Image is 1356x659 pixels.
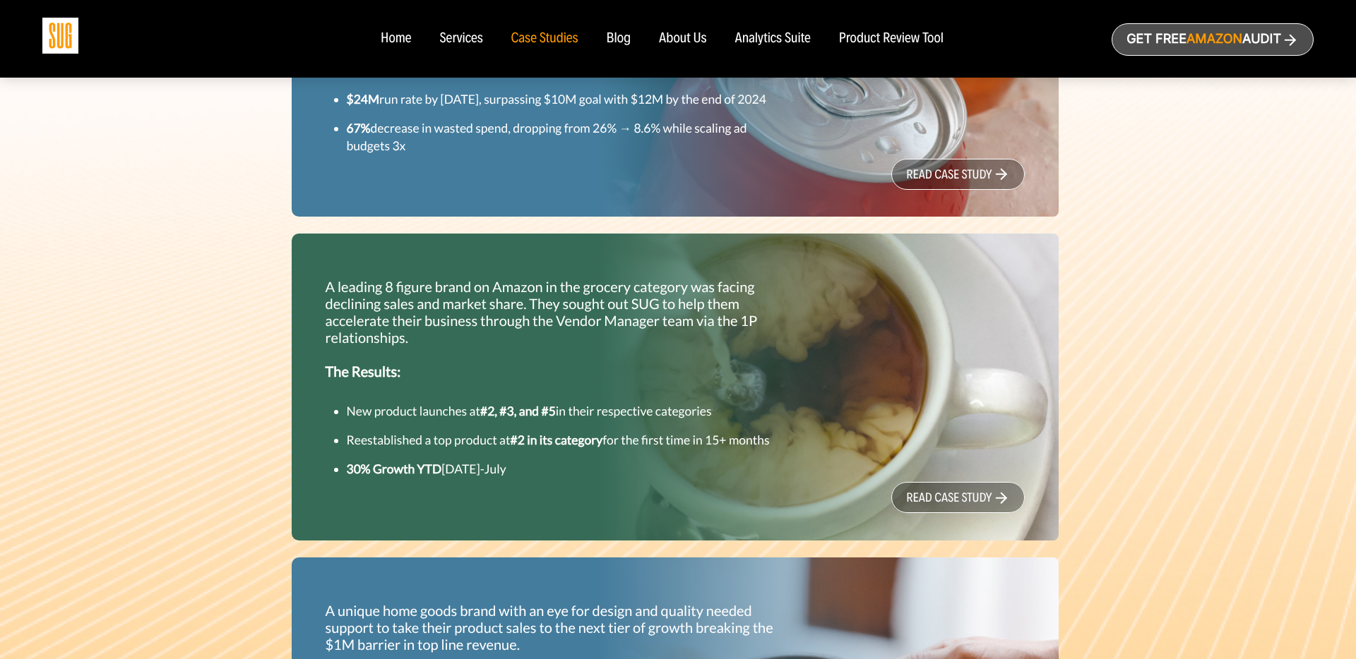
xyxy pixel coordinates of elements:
a: read case study [891,482,1024,513]
p: A leading 8 figure brand on Amazon in the grocery category was facing declining sales and market ... [326,279,785,380]
span: Amazon [1186,32,1242,47]
strong: #2, #3, and #5 [480,404,556,418]
small: [DATE]-July [347,461,506,476]
small: Reestablished a top product at for the first time in 15+ months [347,433,770,447]
small: run rate by [DATE], surpassing $10M goal with $12M by the end of 2024 [347,92,766,107]
a: Blog [607,31,631,47]
a: Analytics Suite [735,31,811,47]
a: Home [381,31,411,47]
a: Get freeAmazonAudit [1112,23,1314,56]
p: A unique home goods brand with an eye for design and quality needed support to take their product... [326,603,785,653]
strong: The Results: [326,363,401,380]
strong: 67% [347,121,371,135]
a: read case study [891,159,1024,190]
strong: #2 in its category [510,433,602,447]
a: Services [439,31,482,47]
strong: $24M [347,92,380,107]
a: Product Review Tool [839,31,944,47]
a: Case Studies [511,31,578,47]
strong: 30% Growth YTD [347,461,442,476]
img: Sug [42,18,78,54]
small: New product launches at in their respective categories [347,404,712,418]
a: About Us [659,31,707,47]
small: decrease in wasted spend, dropping from 26% → 8.6% while scaling ad budgets 3x [347,121,747,153]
